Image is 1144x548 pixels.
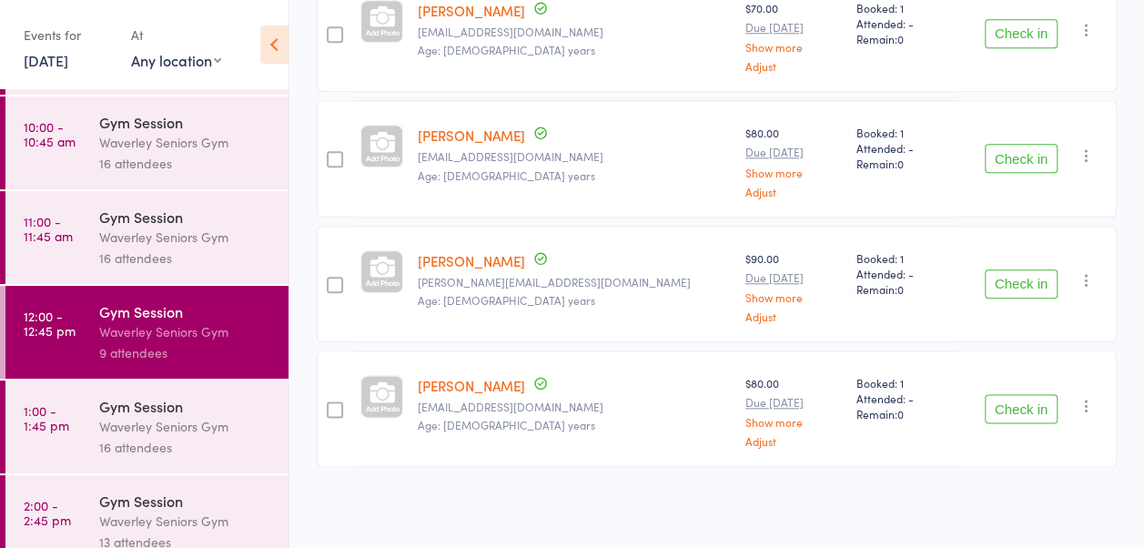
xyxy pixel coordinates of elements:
div: Waverley Seniors Gym [99,511,273,532]
span: Remain: [856,31,951,46]
a: 10:00 -10:45 amGym SessionWaverley Seniors Gym16 attendees [5,96,289,189]
a: Show more [745,416,842,428]
span: 0 [897,31,904,46]
small: Due [DATE] [745,396,842,409]
div: Gym Session [99,112,273,132]
small: planetmoo2006@yahoo.com.au [418,401,731,413]
span: Remain: [856,281,951,297]
a: Adjust [745,186,842,198]
small: Due [DATE] [745,21,842,34]
time: 11:00 - 11:45 am [24,214,73,243]
div: Gym Session [99,491,273,511]
a: Adjust [745,60,842,72]
a: [DATE] [24,50,68,70]
div: Gym Session [99,301,273,321]
div: Any location [131,50,221,70]
time: 2:00 - 2:45 pm [24,498,71,527]
div: 16 attendees [99,153,273,174]
span: Attended: - [856,140,951,156]
small: robin@frazerwhite.com.au [418,276,731,289]
small: Due [DATE] [745,146,842,158]
span: Age: [DEMOGRAPHIC_DATA] years [418,292,595,308]
a: Show more [745,291,842,303]
a: 1:00 -1:45 pmGym SessionWaverley Seniors Gym16 attendees [5,381,289,473]
a: Show more [745,167,842,178]
div: Events for [24,20,113,50]
div: $90.00 [745,250,842,322]
a: Show more [745,41,842,53]
time: 12:00 - 12:45 pm [24,309,76,338]
button: Check in [985,144,1058,173]
span: Remain: [856,406,951,421]
span: 0 [897,281,904,297]
div: 9 attendees [99,342,273,363]
a: [PERSON_NAME] [418,376,525,395]
div: Gym Session [99,396,273,416]
span: Attended: - [856,266,951,281]
div: Waverley Seniors Gym [99,321,273,342]
time: 1:00 - 1:45 pm [24,403,69,432]
a: [PERSON_NAME] [418,1,525,20]
a: [PERSON_NAME] [418,126,525,145]
div: Gym Session [99,207,273,227]
span: 0 [897,406,904,421]
span: Age: [DEMOGRAPHIC_DATA] years [418,167,595,183]
span: Age: [DEMOGRAPHIC_DATA] years [418,417,595,432]
time: 10:00 - 10:45 am [24,119,76,148]
span: Attended: - [856,391,951,406]
div: 16 attendees [99,248,273,269]
div: $80.00 [745,375,842,447]
a: Adjust [745,435,842,447]
button: Check in [985,394,1058,423]
span: Age: [DEMOGRAPHIC_DATA] years [418,42,595,57]
small: Due [DATE] [745,271,842,284]
button: Check in [985,269,1058,299]
div: At [131,20,221,50]
a: 11:00 -11:45 amGym SessionWaverley Seniors Gym16 attendees [5,191,289,284]
div: Waverley Seniors Gym [99,227,273,248]
div: $80.00 [745,125,842,197]
span: 0 [897,156,904,171]
div: 16 attendees [99,437,273,458]
small: robinsonlxr@gmail.com [418,25,731,38]
span: Attended: - [856,15,951,31]
div: Waverley Seniors Gym [99,132,273,153]
span: Booked: 1 [856,125,951,140]
span: Booked: 1 [856,250,951,266]
a: Adjust [745,310,842,322]
a: 12:00 -12:45 pmGym SessionWaverley Seniors Gym9 attendees [5,286,289,379]
span: Booked: 1 [856,375,951,391]
small: deborahsaibi1@gmail.com [418,150,731,163]
a: [PERSON_NAME] [418,251,525,270]
div: Waverley Seniors Gym [99,416,273,437]
button: Check in [985,19,1058,48]
span: Remain: [856,156,951,171]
